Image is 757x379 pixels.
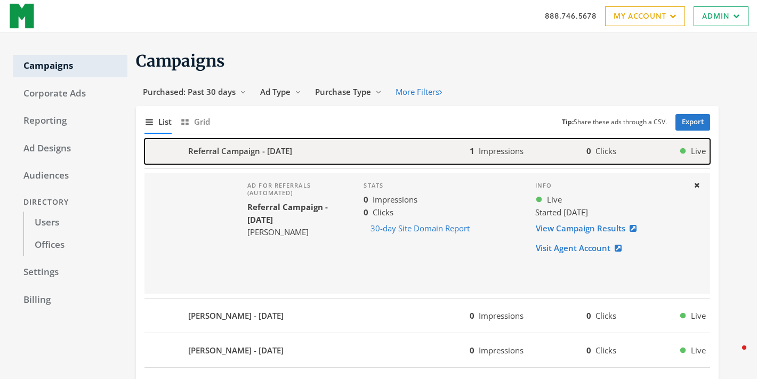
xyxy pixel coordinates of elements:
[586,345,591,356] b: 0
[9,3,36,29] img: Adwerx
[373,194,417,205] span: Impressions
[675,114,710,131] a: Export
[144,110,172,133] button: List
[260,86,291,97] span: Ad Type
[691,310,706,322] span: Live
[373,207,393,217] span: Clicks
[13,261,127,284] a: Settings
[188,310,284,322] b: [PERSON_NAME] - [DATE]
[721,343,746,368] iframe: Intercom live chat
[253,82,308,102] button: Ad Type
[13,192,127,212] div: Directory
[13,55,127,77] a: Campaigns
[479,345,524,356] span: Impressions
[562,117,667,127] small: Share these ads through a CSV.
[389,82,449,102] button: More Filters
[586,146,591,156] b: 0
[247,182,347,197] h4: Ad for referrals (automated)
[143,86,236,97] span: Purchased: Past 30 days
[13,165,127,187] a: Audiences
[562,117,574,126] b: Tip:
[13,110,127,132] a: Reporting
[547,193,562,206] span: Live
[470,146,474,156] b: 1
[364,182,518,189] h4: Stats
[23,234,127,256] a: Offices
[470,310,474,321] b: 0
[188,344,284,357] b: [PERSON_NAME] - [DATE]
[23,212,127,234] a: Users
[315,86,371,97] span: Purchase Type
[535,206,684,219] div: Started [DATE]
[247,226,347,238] div: [PERSON_NAME]
[194,116,210,128] span: Grid
[694,6,748,26] a: Admin
[364,219,477,238] button: 30-day Site Domain Report
[144,139,710,164] button: Referral Campaign - [DATE]1Impressions0ClicksLive
[535,182,684,189] h4: Info
[158,116,172,128] span: List
[691,145,706,157] span: Live
[308,82,389,102] button: Purchase Type
[595,146,616,156] span: Clicks
[13,138,127,160] a: Ad Designs
[545,10,597,21] a: 888.746.5678
[691,344,706,357] span: Live
[364,194,368,205] b: 0
[595,345,616,356] span: Clicks
[144,337,710,363] button: [PERSON_NAME] - [DATE]0Impressions0ClicksLive
[586,310,591,321] b: 0
[605,6,685,26] a: My Account
[595,310,616,321] span: Clicks
[479,146,524,156] span: Impressions
[136,51,225,71] span: Campaigns
[13,83,127,105] a: Corporate Ads
[247,201,328,224] b: Referral Campaign - [DATE]
[470,345,474,356] b: 0
[364,207,368,217] b: 0
[535,238,629,258] a: Visit Agent Account
[180,110,210,133] button: Grid
[136,82,253,102] button: Purchased: Past 30 days
[479,310,524,321] span: Impressions
[13,289,127,311] a: Billing
[535,219,643,238] a: View Campaign Results
[188,145,292,157] b: Referral Campaign - [DATE]
[144,303,710,328] button: [PERSON_NAME] - [DATE]0Impressions0ClicksLive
